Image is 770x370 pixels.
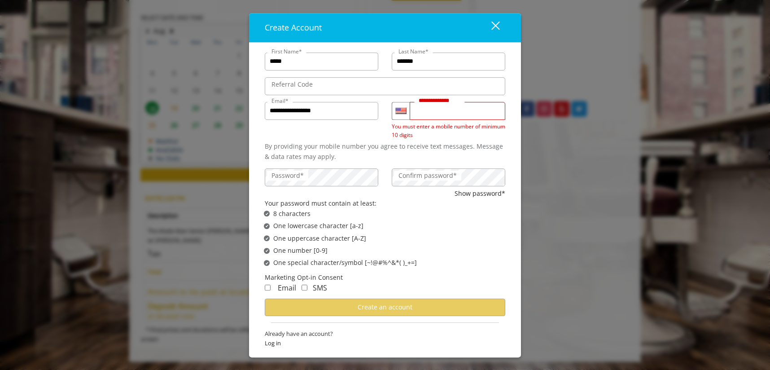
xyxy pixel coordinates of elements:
input: Receive Marketing SMS [302,285,307,291]
div: Country [392,102,410,120]
input: Password [265,168,378,186]
span: One lowercase character [a-z] [273,221,363,231]
label: Password* [267,171,308,181]
button: Show password* [455,189,505,198]
label: Last Name* [394,47,433,56]
input: ReferralCode [265,77,505,95]
input: ConfirmPassword [392,168,505,186]
div: close dialog [481,21,499,34]
label: Confirm password* [394,171,461,181]
span: ✔ [265,223,269,230]
input: Email [265,102,378,120]
label: Email* [267,97,293,105]
span: Already have an account? [265,329,505,339]
div: Your password must contain at least: [265,199,505,209]
div: Marketing Opt-in Consent [265,273,505,282]
label: Referral Code [267,79,317,89]
div: You must enter a mobile number of minimum 10 digits [392,122,505,139]
button: close dialog [475,18,505,37]
div: By providing your mobile number you agree to receive text messages. Message & data rates may apply. [265,141,505,162]
span: One special character/symbol [~!@#%^&*( )_+=] [273,258,417,268]
span: ✔ [265,210,269,217]
span: ✔ [265,247,269,254]
span: One number [0-9] [273,246,328,255]
span: ✔ [265,235,269,242]
span: Email [278,283,296,293]
span: 8 characters [273,209,311,219]
input: Receive Marketing Email [265,285,271,291]
input: Lastname [392,53,505,70]
span: SMS [313,283,327,293]
span: Log in [265,339,505,348]
button: Create an account [265,299,505,316]
input: FirstName [265,53,378,70]
label: First Name* [267,47,306,56]
span: Create an account [358,303,412,311]
span: Create Account [265,22,322,33]
span: One uppercase character [A-Z] [273,233,366,243]
span: ✔ [265,260,269,267]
